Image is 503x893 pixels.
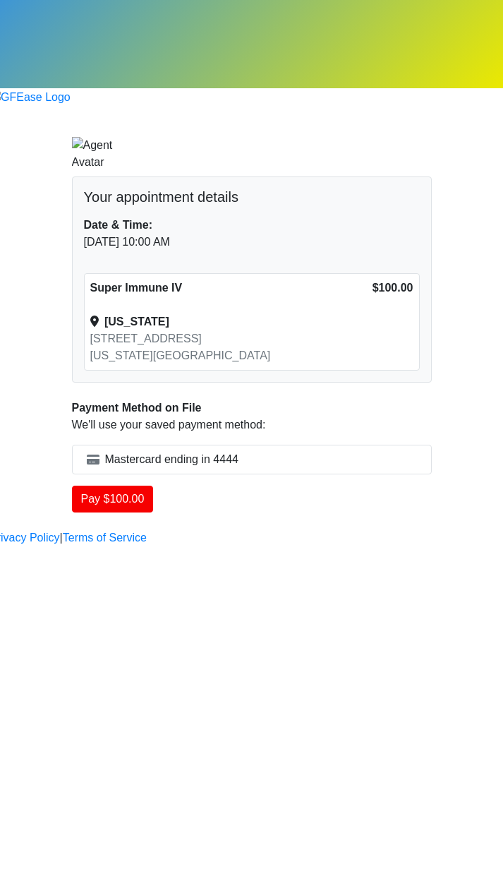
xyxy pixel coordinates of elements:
img: Agent Avatar [72,137,114,171]
a: | [60,529,63,546]
a: Terms of Service [63,529,147,546]
button: Pay $100.00 [72,486,154,513]
div: [STREET_ADDRESS] [US_STATE][GEOGRAPHIC_DATA] [90,330,372,364]
div: [DATE] 10:00 AM [84,234,420,251]
p: We'll use your saved payment method: [72,416,432,433]
strong: Date & Time: [84,219,153,231]
span: Mastercard ending in 4444 [105,451,238,468]
h5: Your appointment details [84,188,420,205]
div: $100.00 [372,280,413,296]
strong: [US_STATE] [104,316,169,328]
div: Payment Method on File [72,400,432,416]
div: Super Immune IV [90,280,372,296]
